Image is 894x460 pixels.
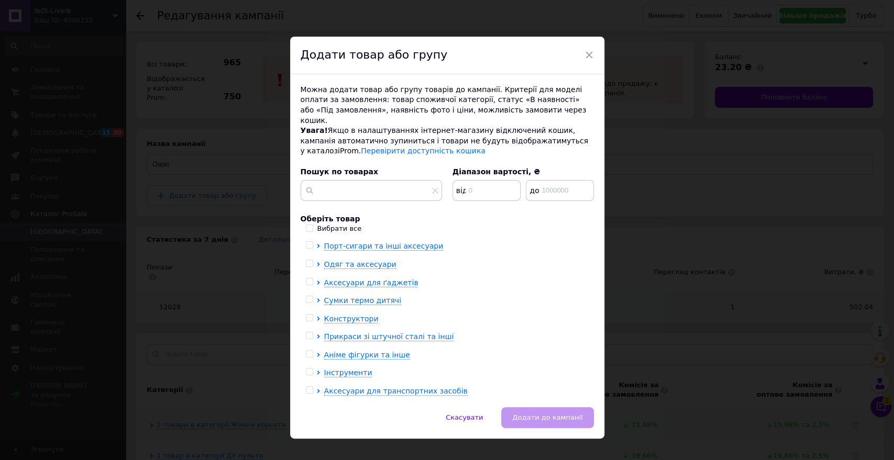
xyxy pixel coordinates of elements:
[452,167,540,176] span: Діапазон вартості, ₴
[454,185,467,196] span: від
[324,278,418,287] span: Аксесуари для ґаджетів
[526,180,594,201] input: 1000000
[324,260,396,268] span: Одяг та аксесуари
[301,126,594,156] div: Якщо в налаштуваннях інтернет-магазину відключений кошик, кампанія автоматично зупиниться і товар...
[301,215,360,223] span: Оберіть товар
[324,332,454,341] span: Прикраси зі штучної сталі та інші
[290,37,604,74] div: Додати товар або групу
[527,185,540,196] span: до
[301,167,378,176] span: Пошук по товарах
[324,315,379,323] span: Конструктори
[324,351,410,359] span: Аніме фігурки та інше
[446,413,483,421] span: Скасувати
[324,296,401,305] span: Сумки термо дитячі
[317,224,362,233] div: Вибрати все
[301,126,328,134] span: Увага!
[301,85,594,126] div: Можна додати товар або групу товарів до кампанії. Критерії для моделі оплати за замовлення: товар...
[324,368,372,377] span: Інструменти
[452,180,521,201] input: 0
[584,46,594,64] span: ×
[361,147,485,155] a: Перевірити доступність кошика
[324,242,444,250] span: Порт-сигари та інші аксесуари
[435,407,494,428] button: Скасувати
[324,387,468,395] span: Аксесуари для транспортних засобів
